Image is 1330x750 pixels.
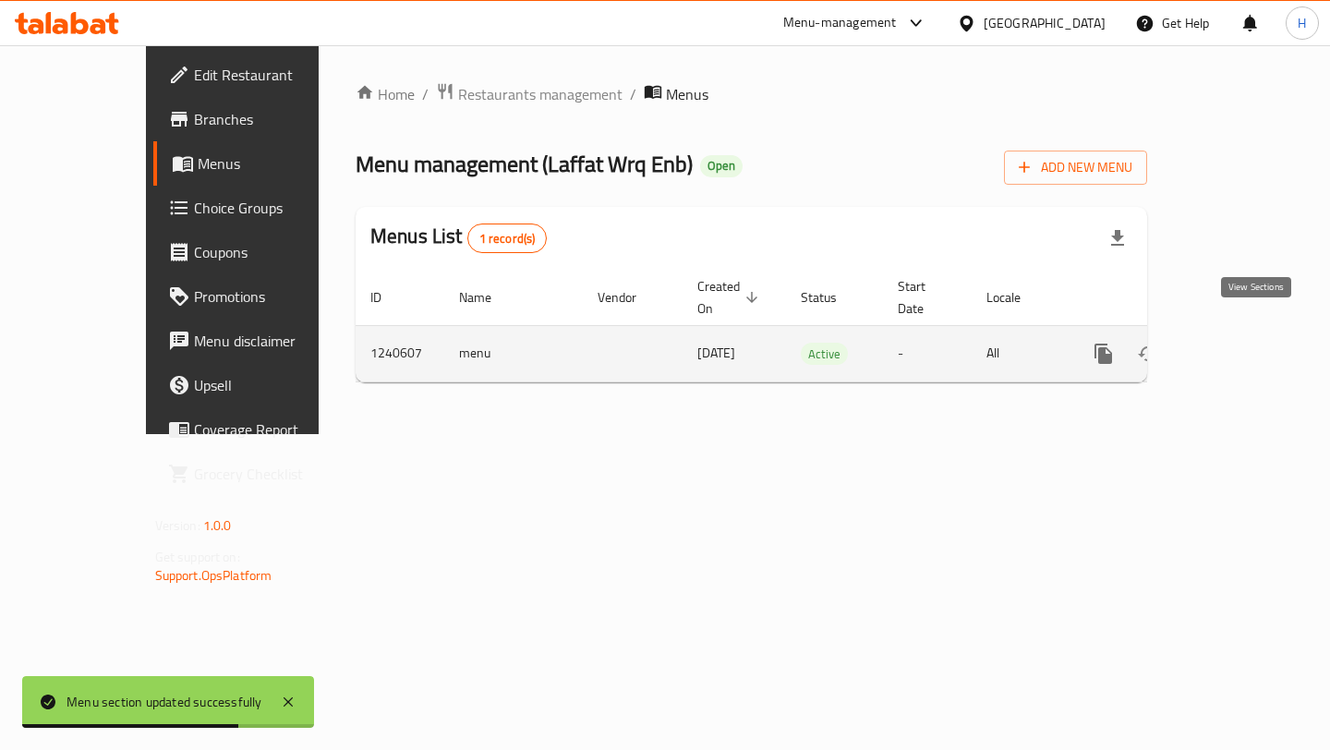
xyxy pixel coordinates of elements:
span: Name [459,286,515,308]
span: Version: [155,514,200,538]
a: Choice Groups [153,186,368,230]
a: Menus [153,141,368,186]
li: / [630,83,636,105]
span: Menus [666,83,708,105]
a: Promotions [153,274,368,319]
a: Edit Restaurant [153,53,368,97]
a: Grocery Checklist [153,452,368,496]
span: Restaurants management [458,83,623,105]
th: Actions [1067,270,1274,326]
div: Total records count [467,224,548,253]
span: Locale [986,286,1045,308]
span: Active [801,344,848,365]
td: - [883,325,972,381]
span: Vendor [598,286,660,308]
a: Coverage Report [153,407,368,452]
a: Support.OpsPlatform [155,563,272,587]
a: Restaurants management [436,82,623,106]
li: / [422,83,429,105]
div: Active [801,343,848,365]
div: Export file [1095,216,1140,260]
span: Status [801,286,861,308]
span: Choice Groups [194,197,353,219]
div: [GEOGRAPHIC_DATA] [984,13,1106,33]
span: Menu disclaimer [194,330,353,352]
a: Home [356,83,415,105]
span: 1.0.0 [203,514,232,538]
a: Branches [153,97,368,141]
span: ID [370,286,405,308]
a: Menu disclaimer [153,319,368,363]
span: Menu management ( Laffat Wrq Enb ) [356,143,693,185]
td: All [972,325,1067,381]
span: Upsell [194,374,353,396]
span: H [1298,13,1306,33]
div: Menu-management [783,12,897,34]
a: Upsell [153,363,368,407]
span: Open [700,158,743,174]
button: more [1082,332,1126,376]
span: Branches [194,108,353,130]
button: Change Status [1126,332,1170,376]
span: Menus [198,152,353,175]
h2: Menus List [370,223,547,253]
button: Add New Menu [1004,151,1147,185]
span: Coverage Report [194,418,353,441]
span: Edit Restaurant [194,64,353,86]
td: menu [444,325,583,381]
span: Coupons [194,241,353,263]
span: 1 record(s) [468,230,547,248]
span: Add New Menu [1019,156,1132,179]
span: Grocery Checklist [194,463,353,485]
span: [DATE] [697,341,735,365]
div: Menu section updated successfully [66,692,262,712]
nav: breadcrumb [356,82,1147,106]
table: enhanced table [356,270,1274,382]
span: Get support on: [155,545,240,569]
span: Promotions [194,285,353,308]
div: Open [700,155,743,177]
span: Created On [697,275,764,320]
span: Start Date [898,275,949,320]
a: Coupons [153,230,368,274]
td: 1240607 [356,325,444,381]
